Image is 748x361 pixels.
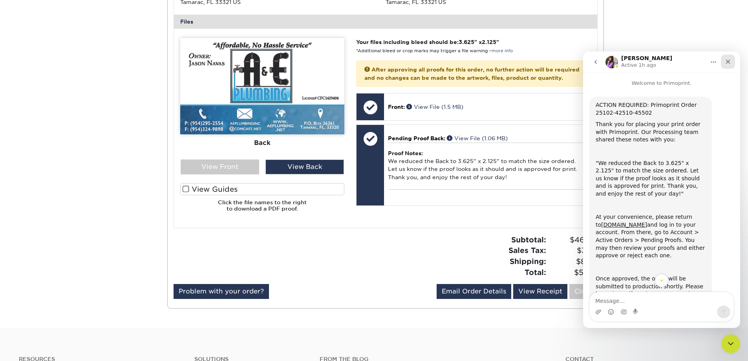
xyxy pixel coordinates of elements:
span: 2.125 [482,39,496,45]
div: "We reduced the Back to 3.625" x 2.125" to match the size ordered. Let us know if the proof looks... [13,108,123,147]
strong: Shipping: [510,257,546,266]
strong: Proof Notes: [388,150,423,156]
strong: After approving all proofs for this order, no further action will be required and no changes can ... [364,66,580,81]
a: Email Order Details [437,284,511,299]
iframe: Intercom live chat [583,51,740,328]
button: Scroll to bottom [72,222,85,236]
div: Erica says… [6,45,151,299]
span: 3.625 [459,39,474,45]
button: Send a message… [134,254,147,267]
div: View Back [265,159,344,174]
span: $3.22 [549,245,598,256]
button: Start recording [50,257,56,264]
span: $58.18 [549,267,598,278]
span: Pending Proof Back: [388,135,445,141]
div: ACTION REQUIRED: Primoprint Order 25102-42510-45502Thank you for placing your print order with Pr... [6,45,129,282]
div: At your convenience, please return to and log in to your account. From there, go to Account > Act... [13,162,123,208]
a: Problem with your order? [174,284,269,299]
label: View Guides [180,183,344,195]
button: Gif picker [37,257,44,264]
a: View File (1.06 MB) [447,135,508,141]
strong: Your files including bleed should be: " x " [356,39,499,45]
h6: Click the file names to the right to download a PDF proof. [180,199,344,218]
textarea: Message… [7,241,150,254]
strong: Sales Tax: [508,246,546,255]
div: Back [180,134,344,152]
button: Upload attachment [12,257,18,264]
span: Front: [388,104,405,110]
div: Files [174,15,597,29]
small: *Additional bleed or crop marks may trigger a file warning – [356,48,513,53]
button: Emoji picker [25,257,31,264]
strong: Total: [525,268,546,277]
span: $46.00 [549,235,598,246]
a: Close [569,284,598,299]
div: Thank you for placing your print order with Primoprint. Our Processing team shared these notes wi... [13,69,123,92]
span: $8.96 [549,256,598,267]
div: View Front [181,159,259,174]
div: ACTION REQUIRED: Primoprint Order 25102-42510-45502 [13,50,123,65]
a: View File (1.5 MB) [406,104,463,110]
div: We reduced the Back to 3.625" x 2.125" to match the size ordered. Let us know if the proof looks ... [388,143,586,189]
a: [DOMAIN_NAME] [18,170,64,176]
strong: Subtotal: [511,235,546,244]
a: View Receipt [513,284,567,299]
iframe: Intercom live chat [721,334,740,353]
a: more info [492,48,513,53]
